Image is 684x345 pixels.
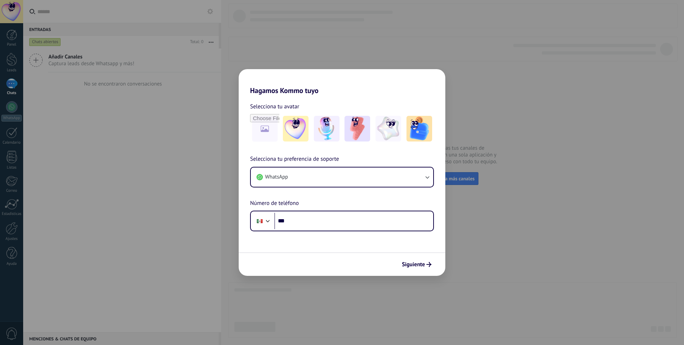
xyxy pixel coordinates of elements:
[399,258,435,271] button: Siguiente
[402,262,425,267] span: Siguiente
[239,69,445,95] h2: Hagamos Kommo tuyo
[265,174,288,181] span: WhatsApp
[251,168,433,187] button: WhatsApp
[253,213,266,228] div: Mexico: + 52
[283,116,309,141] img: -1.jpeg
[344,116,370,141] img: -3.jpeg
[406,116,432,141] img: -5.jpeg
[314,116,340,141] img: -2.jpeg
[250,199,299,208] span: Número de teléfono
[250,155,339,164] span: Selecciona tu preferencia de soporte
[250,102,299,111] span: Selecciona tu avatar
[375,116,401,141] img: -4.jpeg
